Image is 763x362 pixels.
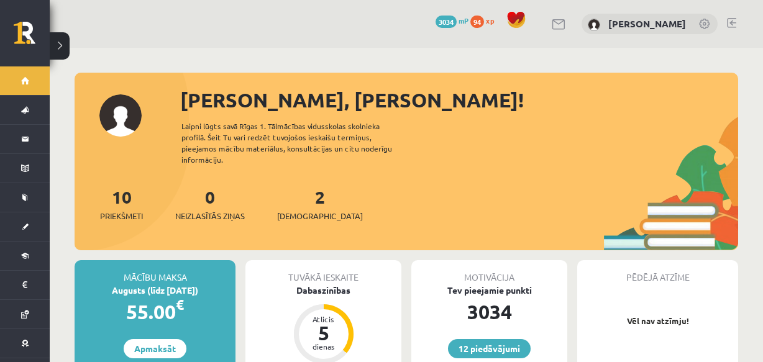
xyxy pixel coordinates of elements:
[100,210,143,222] span: Priekšmeti
[305,343,342,350] div: dienas
[181,120,414,165] div: Laipni lūgts savā Rīgas 1. Tālmācības vidusskolas skolnieka profilā. Šeit Tu vari redzēt tuvojošo...
[180,85,738,115] div: [PERSON_NAME], [PERSON_NAME]!
[448,339,531,358] a: 12 piedāvājumi
[14,22,50,53] a: Rīgas 1. Tālmācības vidusskola
[124,339,186,358] a: Apmaksāt
[100,186,143,222] a: 10Priekšmeti
[75,284,235,297] div: Augusts (līdz [DATE])
[175,186,245,222] a: 0Neizlasītās ziņas
[583,315,732,327] p: Vēl nav atzīmju!
[75,260,235,284] div: Mācību maksa
[436,16,457,28] span: 3034
[459,16,468,25] span: mP
[305,323,342,343] div: 5
[470,16,500,25] a: 94 xp
[470,16,484,28] span: 94
[277,210,363,222] span: [DEMOGRAPHIC_DATA]
[577,260,738,284] div: Pēdējā atzīme
[305,315,342,323] div: Atlicis
[436,16,468,25] a: 3034 mP
[486,16,494,25] span: xp
[245,260,401,284] div: Tuvākā ieskaite
[277,186,363,222] a: 2[DEMOGRAPHIC_DATA]
[176,296,184,314] span: €
[411,297,567,327] div: 3034
[588,19,600,31] img: Amanda Sirmule
[608,17,686,30] a: [PERSON_NAME]
[75,297,235,327] div: 55.00
[245,284,401,297] div: Dabaszinības
[411,284,567,297] div: Tev pieejamie punkti
[175,210,245,222] span: Neizlasītās ziņas
[411,260,567,284] div: Motivācija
